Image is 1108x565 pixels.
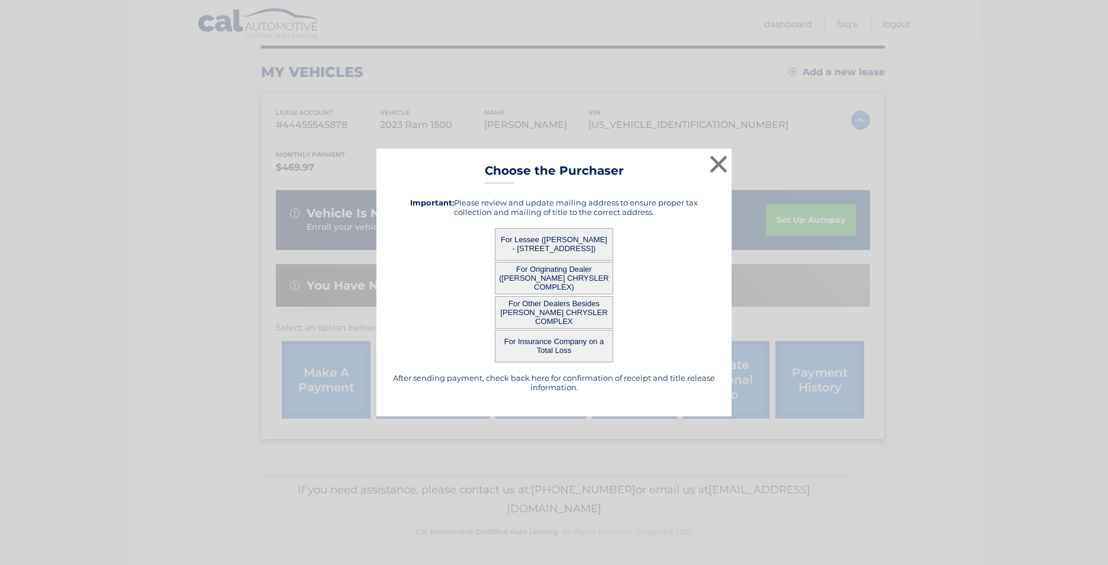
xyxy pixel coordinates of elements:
[495,330,613,362] button: For Insurance Company on a Total Loss
[495,262,613,294] button: For Originating Dealer ([PERSON_NAME] CHRYSLER COMPLEX)
[495,228,613,261] button: For Lessee ([PERSON_NAME] - [STREET_ADDRESS])
[391,198,717,217] h5: Please review and update mailing address to ensure proper tax collection and mailing of title to ...
[485,163,624,184] h3: Choose the Purchaser
[410,198,454,207] strong: Important:
[391,373,717,392] h5: After sending payment, check back here for confirmation of receipt and title release information.
[495,296,613,329] button: For Other Dealers Besides [PERSON_NAME] CHRYSLER COMPLEX
[707,152,730,176] button: ×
